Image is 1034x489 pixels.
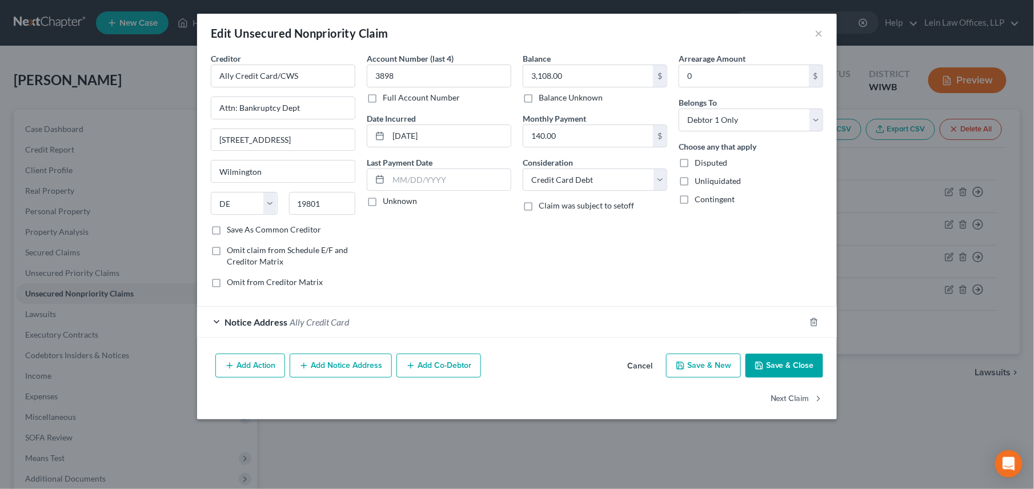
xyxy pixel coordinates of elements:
[523,157,573,169] label: Consideration
[695,194,735,204] span: Contingent
[225,316,287,327] span: Notice Address
[388,169,511,191] input: MM/DD/YYYY
[383,92,460,103] label: Full Account Number
[539,201,634,210] span: Claim was subject to setoff
[809,65,823,87] div: $
[227,277,323,287] span: Omit from Creditor Matrix
[227,245,348,266] span: Omit claim from Schedule E/F and Creditor Matrix
[388,125,511,147] input: MM/DD/YYYY
[211,65,355,87] input: Search creditor by name...
[653,65,667,87] div: $
[396,354,481,378] button: Add Co-Debtor
[211,25,388,41] div: Edit Unsecured Nonpriority Claim
[746,354,823,378] button: Save & Close
[215,354,285,378] button: Add Action
[679,53,746,65] label: Arrearage Amount
[367,113,416,125] label: Date Incurred
[383,195,417,207] label: Unknown
[211,161,355,182] input: Enter city...
[679,98,717,107] span: Belongs To
[523,53,551,65] label: Balance
[211,54,241,63] span: Creditor
[679,141,756,153] label: Choose any that apply
[290,354,392,378] button: Add Notice Address
[523,125,653,147] input: 0.00
[289,192,356,215] input: Enter zip...
[367,53,454,65] label: Account Number (last 4)
[695,176,741,186] span: Unliquidated
[523,113,586,125] label: Monthly Payment
[211,97,355,119] input: Enter address...
[771,387,823,411] button: Next Claim
[367,65,511,87] input: XXXX
[290,316,349,327] span: Ally Credit Card
[666,354,741,378] button: Save & New
[523,65,653,87] input: 0.00
[679,65,809,87] input: 0.00
[695,158,727,167] span: Disputed
[995,450,1023,478] div: Open Intercom Messenger
[227,224,321,235] label: Save As Common Creditor
[367,157,432,169] label: Last Payment Date
[653,125,667,147] div: $
[211,129,355,151] input: Apt, Suite, etc...
[618,355,662,378] button: Cancel
[815,26,823,40] button: ×
[539,92,603,103] label: Balance Unknown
